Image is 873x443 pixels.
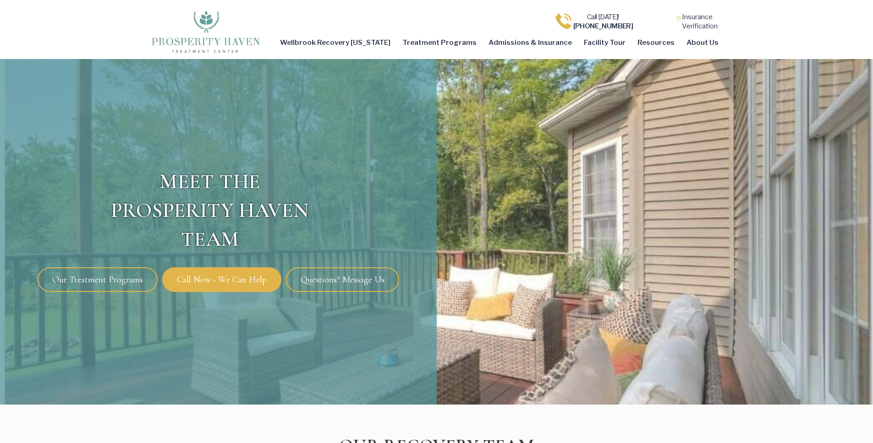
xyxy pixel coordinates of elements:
[274,32,396,53] a: Wellbrook Recovery [US_STATE]
[177,275,267,284] span: Call Now - We Can Help
[162,267,281,292] a: Call Now - We Can Help
[286,267,399,292] a: Questions? Message Us
[52,275,143,284] span: Our Treatment Programs
[682,13,718,30] a: InsuranceVerification
[676,16,681,21] img: Learn how Prosperity Haven, a verified substance abuse center can help you overcome your addiction
[148,8,263,54] img: The logo for Prosperity Haven Addiction Recovery Center.
[578,32,631,53] a: Facility Tour
[38,267,158,292] a: Our Treatment Programs
[396,32,483,53] a: Treatment Programs
[555,12,572,30] img: Call one of Prosperity Haven's dedicated counselors today so we can help you overcome addiction
[573,13,633,30] a: Call [DATE]![PHONE_NUMBER]
[301,275,384,284] span: Questions? Message Us
[631,32,681,53] a: Resources
[483,32,578,53] a: Admissions & Insurance
[681,32,725,53] a: About Us
[573,22,633,30] b: [PHONE_NUMBER]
